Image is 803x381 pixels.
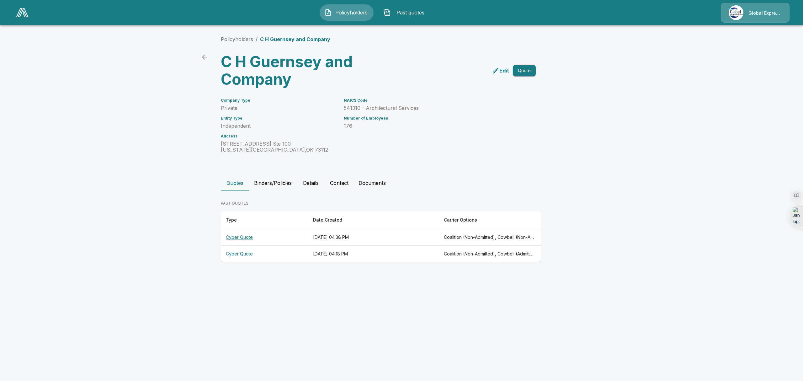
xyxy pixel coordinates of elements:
img: Agency Icon [729,5,743,20]
p: [STREET_ADDRESS] Ste 100 [US_STATE][GEOGRAPHIC_DATA] , OK 73112 [221,141,336,153]
th: Coalition (Non-Admitted), Cowbell (Admitted), Cowbell (Non-Admitted), Tokio Marine TMHCC (Non-Adm... [439,246,541,262]
span: Policyholders [334,9,369,16]
a: back [198,51,211,63]
img: AA Logo [16,8,29,17]
p: Global Express Underwriters [748,10,782,16]
p: PAST QUOTES [221,201,541,206]
button: Past quotes IconPast quotes [379,4,433,21]
a: edit [491,66,510,76]
h6: Entity Type [221,116,336,121]
li: / [256,35,258,43]
th: Coalition (Non-Admitted), Cowbell (Non-Admitted), Tokio Marine TMHCC (Non-Admitted), Elpha (Non-A... [439,229,541,246]
th: [DATE] 04:18 PM [308,246,439,262]
a: Policyholders [221,36,253,42]
button: Quote [513,65,536,77]
span: Past quotes [393,9,428,16]
p: 176 [344,123,521,129]
button: Documents [354,175,391,190]
th: Cyber Quote [221,246,308,262]
button: Contact [325,175,354,190]
button: Policyholders IconPolicyholders [320,4,374,21]
div: policyholder tabs [221,175,582,190]
p: C H Guernsey and Company [260,35,330,43]
h6: Number of Employees [344,116,521,121]
button: Quotes [221,175,249,190]
p: 541310 - Architectural Services [344,105,521,111]
th: Cyber Quote [221,229,308,246]
p: Private [221,105,336,111]
p: Independent [221,123,336,129]
h3: C H Guernsey and Company [221,53,376,88]
img: Policyholders Icon [324,9,332,16]
button: Binders/Policies [249,175,297,190]
th: Carrier Options [439,211,541,229]
p: Edit [499,67,509,74]
th: Type [221,211,308,229]
th: Date Created [308,211,439,229]
th: [DATE] 04:38 PM [308,229,439,246]
button: Details [297,175,325,190]
h6: Company Type [221,98,336,103]
table: responsive table [221,211,541,262]
nav: breadcrumb [221,35,330,43]
a: Agency IconGlobal Express Underwriters [721,3,790,23]
img: Past quotes Icon [383,9,391,16]
h6: NAICS Code [344,98,521,103]
h6: Address [221,134,336,138]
